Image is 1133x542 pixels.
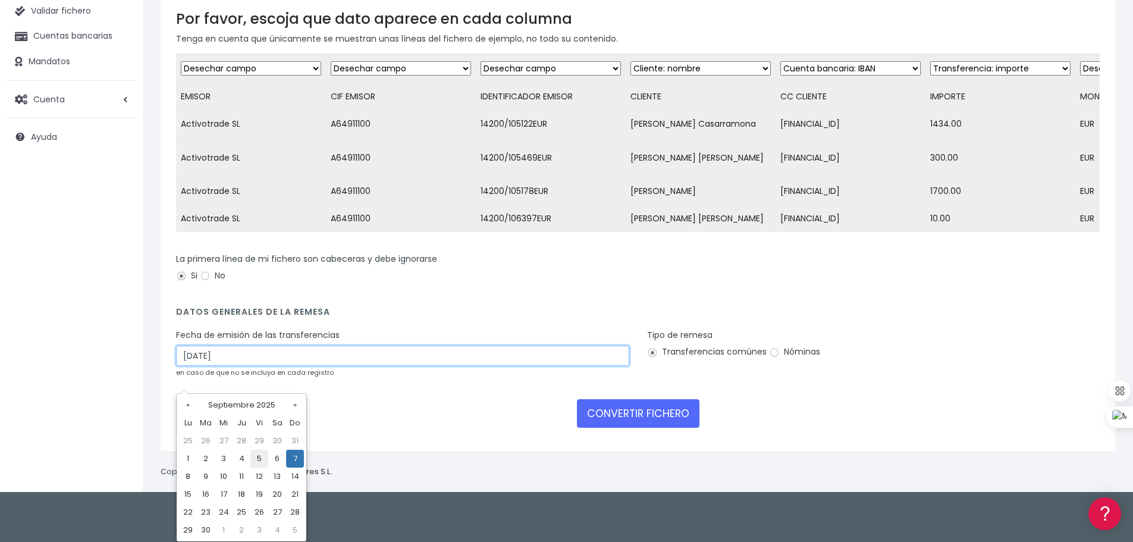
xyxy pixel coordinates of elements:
[233,485,250,503] td: 18
[233,450,250,468] td: 4
[179,485,197,503] td: 15
[215,432,233,450] td: 27
[179,468,197,485] td: 8
[476,205,626,233] td: 14200/106397EUR
[6,24,137,49] a: Cuentas bancarias
[326,138,476,178] td: A64911100
[179,414,197,432] th: Lu
[12,255,226,274] a: General
[925,111,1075,138] td: 1434.00
[233,414,250,432] th: Ju
[250,414,268,432] th: Vi
[197,468,215,485] td: 9
[286,468,304,485] td: 14
[215,521,233,539] td: 1
[176,138,326,178] td: Activotrade SL
[197,485,215,503] td: 16
[12,101,226,120] a: Información general
[215,414,233,432] th: Mi
[626,205,776,233] td: [PERSON_NAME] [PERSON_NAME]
[33,93,65,105] span: Cuenta
[268,521,286,539] td: 4
[12,206,226,224] a: Perfiles de empresas
[179,432,197,450] td: 25
[197,396,286,414] th: Septiembre 2025
[12,151,226,169] a: Formatos
[197,521,215,539] td: 30
[197,450,215,468] td: 2
[176,83,326,111] td: EMISOR
[925,83,1075,111] td: IMPORTE
[476,178,626,205] td: 14200/105178EUR
[200,270,225,282] label: No
[233,468,250,485] td: 11
[776,205,925,233] td: [FINANCIAL_ID]
[476,111,626,138] td: 14200/105122EUR
[179,521,197,539] td: 29
[176,253,437,265] label: La primera línea de mi fichero son cabeceras y debe ignorarse
[164,343,229,354] a: POWERED BY ENCHANT
[577,399,699,428] button: CONVERTIR FICHERO
[215,468,233,485] td: 10
[161,466,334,478] p: Copyright © 2025 .
[179,396,197,414] th: «
[776,83,925,111] td: CC CLIENTE
[31,131,57,143] span: Ayuda
[250,432,268,450] td: 29
[647,346,767,358] label: Transferencias comúnes
[626,178,776,205] td: [PERSON_NAME]
[925,205,1075,233] td: 10.00
[12,187,226,206] a: Videotutoriales
[326,205,476,233] td: A64911100
[250,468,268,485] td: 12
[626,138,776,178] td: [PERSON_NAME] [PERSON_NAME]
[326,111,476,138] td: A64911100
[176,307,1100,323] h4: Datos generales de la remesa
[176,270,197,282] label: Si
[769,346,820,358] label: Nóminas
[626,83,776,111] td: CLIENTE
[6,87,137,112] a: Cuenta
[197,432,215,450] td: 26
[250,503,268,521] td: 26
[250,521,268,539] td: 3
[176,178,326,205] td: Activotrade SL
[626,111,776,138] td: [PERSON_NAME] Casarramona
[176,32,1100,45] p: Tenga en cuenta que únicamente se muestran unas líneas del fichero de ejemplo, no todo su contenido.
[12,83,226,94] div: Información general
[197,503,215,521] td: 23
[12,318,226,339] button: Contáctanos
[12,169,226,187] a: Problemas habituales
[268,468,286,485] td: 13
[250,450,268,468] td: 5
[268,432,286,450] td: 30
[286,396,304,414] th: »
[326,83,476,111] td: CIF EMISOR
[215,485,233,503] td: 17
[776,178,925,205] td: [FINANCIAL_ID]
[776,111,925,138] td: [FINANCIAL_ID]
[268,485,286,503] td: 20
[12,236,226,247] div: Facturación
[286,414,304,432] th: Do
[215,503,233,521] td: 24
[176,111,326,138] td: Activotrade SL
[925,178,1075,205] td: 1700.00
[268,450,286,468] td: 6
[250,485,268,503] td: 19
[776,138,925,178] td: [FINANCIAL_ID]
[12,131,226,143] div: Convertir ficheros
[233,521,250,539] td: 2
[179,450,197,468] td: 1
[476,83,626,111] td: IDENTIFICADOR EMISOR
[179,503,197,521] td: 22
[176,368,334,377] small: en caso de que no se incluya en cada registro
[197,414,215,432] th: Ma
[6,124,137,149] a: Ayuda
[176,10,1100,27] h3: Por favor, escoja que dato aparece en cada columna
[925,138,1075,178] td: 300.00
[233,432,250,450] td: 28
[215,450,233,468] td: 3
[233,503,250,521] td: 25
[176,329,340,342] label: Fecha de emisión de las transferencias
